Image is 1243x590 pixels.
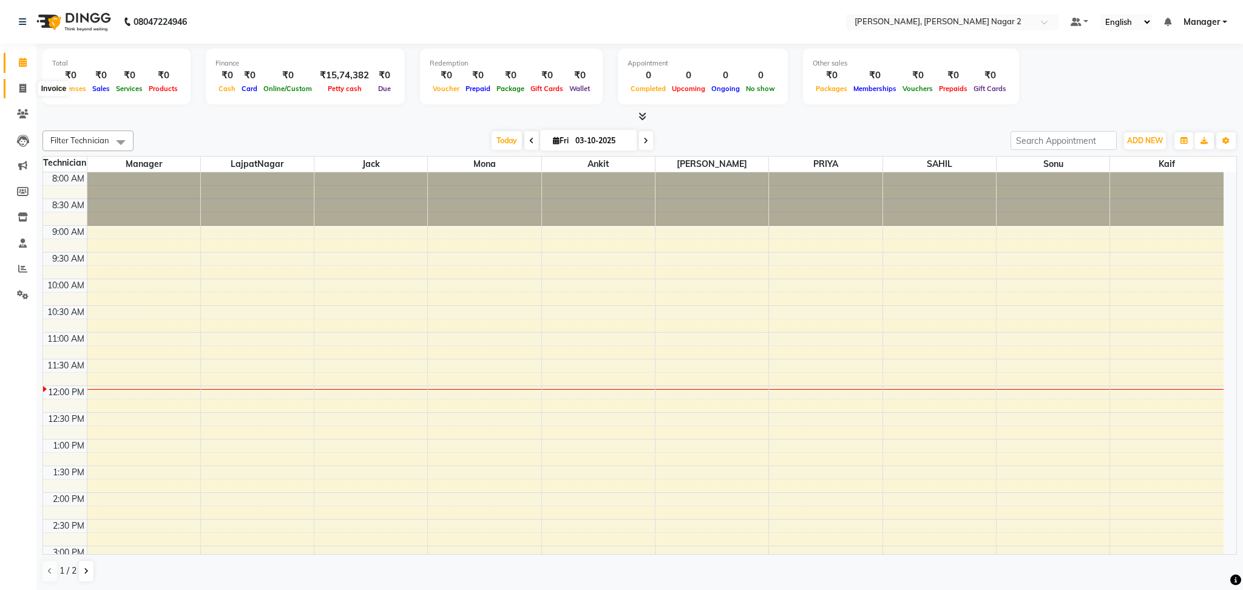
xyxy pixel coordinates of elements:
div: ₹15,74,382 [315,69,374,83]
div: 1:00 PM [50,439,87,452]
span: PRIYA [769,157,882,172]
div: 10:30 AM [45,306,87,319]
div: 9:30 AM [50,253,87,265]
span: Wallet [566,84,593,93]
span: Manager [87,157,200,172]
span: Services [113,84,146,93]
span: ADD NEW [1127,136,1163,145]
div: ₹0 [89,69,113,83]
div: 8:00 AM [50,172,87,185]
span: Voucher [430,84,462,93]
span: Vouchers [899,84,936,93]
img: logo [31,5,114,39]
div: 12:00 PM [46,386,87,399]
div: Other sales [813,58,1009,69]
div: 8:30 AM [50,199,87,212]
span: Prepaid [462,84,493,93]
span: Petty cash [325,84,365,93]
div: Redemption [430,58,593,69]
button: ADD NEW [1124,132,1166,149]
span: 1 / 2 [59,565,76,577]
span: [PERSON_NAME] [655,157,768,172]
div: 12:30 PM [46,413,87,426]
span: Due [375,84,394,93]
input: 2025-10-03 [572,132,632,150]
div: ₹0 [850,69,899,83]
div: 3:00 PM [50,546,87,559]
span: sonu [997,157,1109,172]
span: Filter Technician [50,135,109,145]
span: Ongoing [708,84,743,93]
div: Invoice [38,81,69,96]
div: 0 [743,69,778,83]
div: 11:30 AM [45,359,87,372]
div: ₹0 [374,69,395,83]
div: Appointment [628,58,778,69]
span: Card [239,84,260,93]
div: ₹0 [527,69,566,83]
div: ₹0 [813,69,850,83]
span: Mona [428,157,541,172]
div: 0 [669,69,708,83]
div: 1:30 PM [50,466,87,479]
div: ₹0 [215,69,239,83]
span: LajpatNagar [201,157,314,172]
span: Jack [314,157,427,172]
div: Technician [43,157,87,169]
div: ₹0 [493,69,527,83]
b: 08047224946 [134,5,187,39]
span: Online/Custom [260,84,315,93]
span: Ankit [542,157,655,172]
div: ₹0 [970,69,1009,83]
div: ₹0 [260,69,315,83]
span: Products [146,84,181,93]
div: 10:00 AM [45,279,87,292]
div: ₹0 [462,69,493,83]
div: 2:30 PM [50,520,87,532]
span: kaif [1110,157,1224,172]
span: Memberships [850,84,899,93]
span: Prepaids [936,84,970,93]
input: Search Appointment [1011,131,1117,150]
div: ₹0 [52,69,89,83]
div: ₹0 [146,69,181,83]
span: Fri [550,136,572,145]
div: Total [52,58,181,69]
div: ₹0 [239,69,260,83]
div: ₹0 [566,69,593,83]
span: Packages [813,84,850,93]
span: Gift Cards [527,84,566,93]
div: Finance [215,58,395,69]
div: ₹0 [113,69,146,83]
div: ₹0 [430,69,462,83]
span: Upcoming [669,84,708,93]
span: Completed [628,84,669,93]
div: ₹0 [899,69,936,83]
span: Today [492,131,522,150]
span: Sales [89,84,113,93]
span: Cash [215,84,239,93]
span: Gift Cards [970,84,1009,93]
div: 9:00 AM [50,226,87,239]
div: 0 [628,69,669,83]
span: Manager [1184,16,1220,29]
span: Package [493,84,527,93]
div: 11:00 AM [45,333,87,345]
div: 2:00 PM [50,493,87,506]
div: ₹0 [936,69,970,83]
span: SAHIL [883,157,996,172]
div: 0 [708,69,743,83]
span: No show [743,84,778,93]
